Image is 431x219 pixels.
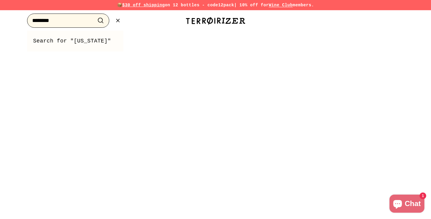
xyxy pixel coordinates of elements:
[12,2,419,8] p: 📦 on 12 bottles - code | 10% off for members.
[122,3,165,8] span: $30 off shipping
[388,195,426,214] inbox-online-store-chat: Shopify online store chat
[218,3,234,8] strong: 12pack
[33,37,117,45] a: Search for "[US_STATE]"
[269,3,293,8] a: Wine Club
